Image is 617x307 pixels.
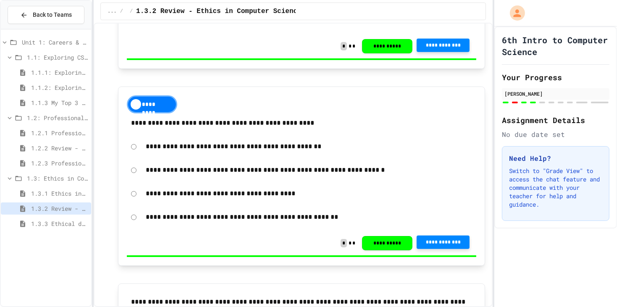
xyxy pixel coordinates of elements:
[502,114,609,126] h2: Assignment Details
[120,8,123,15] span: /
[502,34,609,58] h1: 6th Intro to Computer Science
[501,3,527,23] div: My Account
[136,6,302,16] span: 1.3.2 Review - Ethics in Computer Science
[27,174,88,183] span: 1.3: Ethics in Computing
[502,71,609,83] h2: Your Progress
[31,189,88,198] span: 1.3.1 Ethics in Computer Science
[31,159,88,168] span: 1.2.3 Professional Communication Challenge
[31,219,88,228] span: 1.3.3 Ethical dilemma reflections
[27,113,88,122] span: 1.2: Professional Communication
[504,90,607,97] div: [PERSON_NAME]
[509,153,602,163] h3: Need Help?
[31,129,88,137] span: 1.2.1 Professional Communication
[31,83,88,92] span: 1.1.2: Exploring CS Careers - Review
[31,144,88,152] span: 1.2.2 Review - Professional Communication
[27,53,88,62] span: 1.1: Exploring CS Careers
[130,8,133,15] span: /
[33,10,72,19] span: Back to Teams
[502,129,609,139] div: No due date set
[22,38,88,47] span: Unit 1: Careers & Professionalism
[31,204,88,213] span: 1.3.2 Review - Ethics in Computer Science
[509,167,602,209] p: Switch to "Grade View" to access the chat feature and communicate with your teacher for help and ...
[108,8,117,15] span: ...
[31,68,88,77] span: 1.1.1: Exploring CS Careers
[31,98,88,107] span: 1.1.3 My Top 3 CS Careers!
